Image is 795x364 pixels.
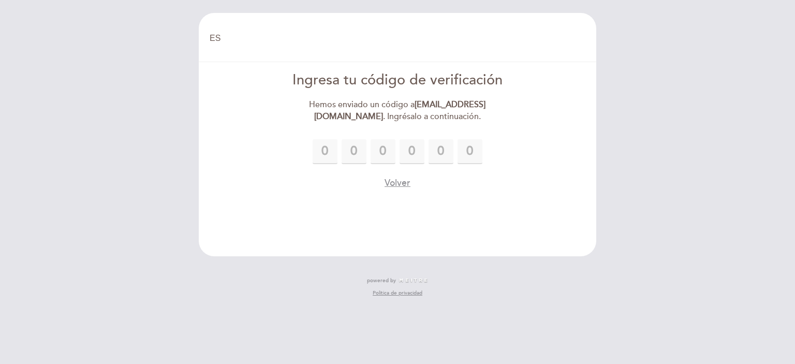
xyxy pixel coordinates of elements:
[279,99,517,123] div: Hemos enviado un código a . Ingrésalo a continuación.
[373,289,422,297] a: Política de privacidad
[367,277,428,284] a: powered by
[371,139,395,164] input: 0
[313,139,337,164] input: 0
[367,277,396,284] span: powered by
[400,139,424,164] input: 0
[342,139,366,164] input: 0
[279,70,517,91] div: Ingresa tu código de verificación
[314,99,486,122] strong: [EMAIL_ADDRESS][DOMAIN_NAME]
[399,278,428,283] img: MEITRE
[385,177,410,190] button: Volver
[458,139,482,164] input: 0
[429,139,453,164] input: 0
